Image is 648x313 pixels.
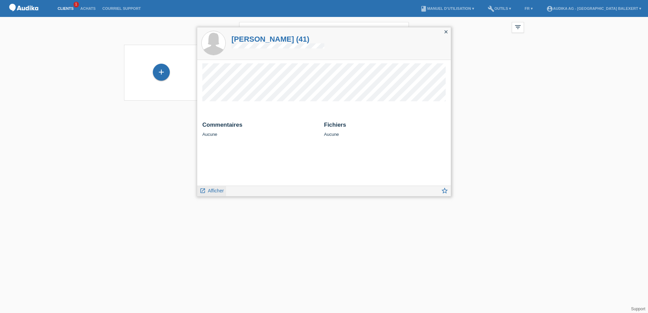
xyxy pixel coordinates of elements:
[631,307,645,311] a: Support
[54,6,77,11] a: Clients
[231,35,324,43] a: [PERSON_NAME] (41)
[546,5,553,12] i: account_circle
[239,22,409,38] input: Recherche...
[397,26,405,34] i: close
[77,6,99,11] a: Achats
[99,6,144,11] a: Courriel Support
[153,66,169,78] div: Enregistrer le client
[443,29,449,35] i: close
[543,6,645,11] a: account_circleAudika AG - [GEOGRAPHIC_DATA] Balexert ▾
[74,2,79,7] span: 1
[420,5,427,12] i: book
[521,6,536,11] a: FR ▾
[324,122,446,137] div: Aucune
[202,122,319,137] div: Aucune
[484,6,514,11] a: buildOutils ▾
[488,5,494,12] i: build
[441,188,448,196] a: star_border
[7,13,41,18] a: POS — MF Group
[200,188,206,194] i: launch
[200,186,224,194] a: launch Afficher
[514,23,522,31] i: filter_list
[417,6,477,11] a: bookManuel d’utilisation ▾
[441,187,448,194] i: star_border
[208,188,224,193] span: Afficher
[202,122,319,132] h2: Commentaires
[324,122,446,132] h2: Fichiers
